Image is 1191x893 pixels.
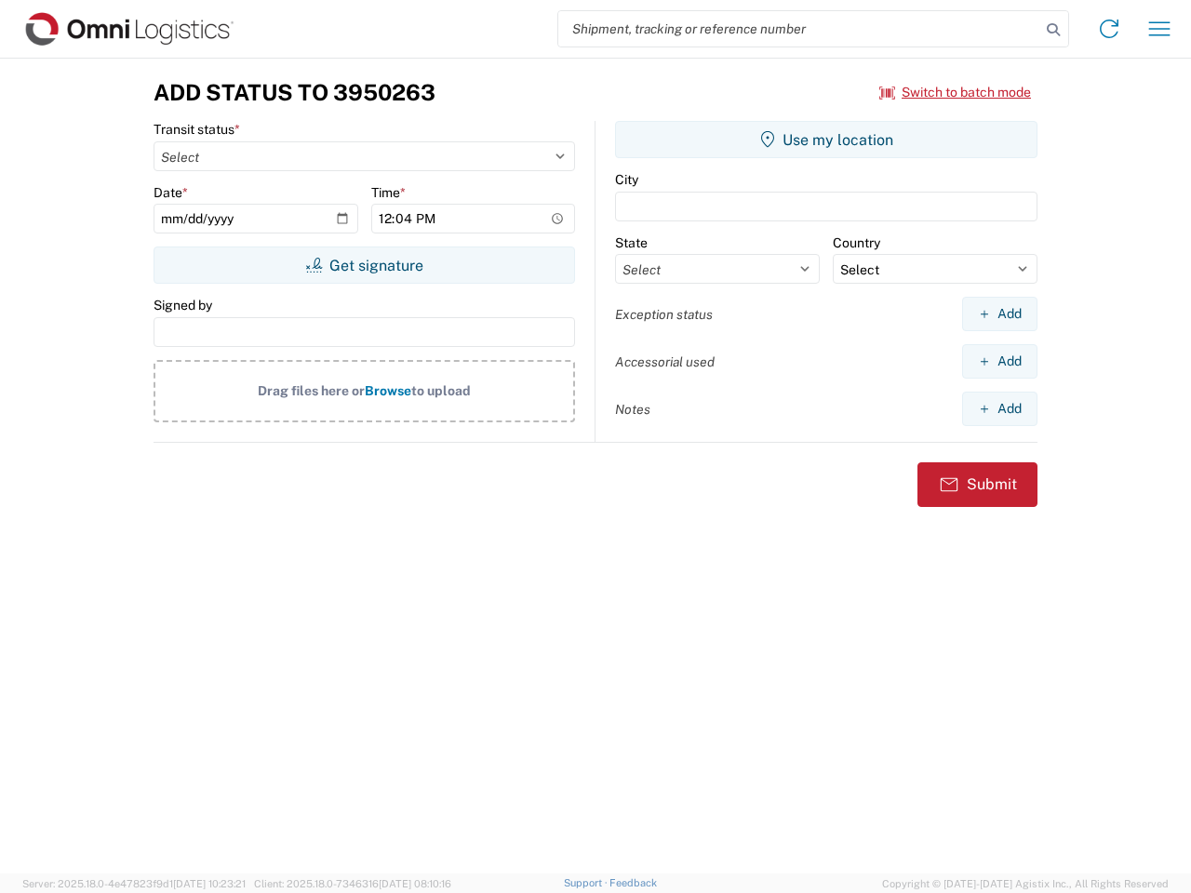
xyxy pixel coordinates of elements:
[615,121,1037,158] button: Use my location
[173,878,246,889] span: [DATE] 10:23:21
[917,462,1037,507] button: Submit
[154,121,240,138] label: Transit status
[962,392,1037,426] button: Add
[154,247,575,284] button: Get signature
[615,353,715,370] label: Accessorial used
[962,297,1037,331] button: Add
[615,234,648,251] label: State
[365,383,411,398] span: Browse
[615,401,650,418] label: Notes
[154,297,212,313] label: Signed by
[154,79,435,106] h3: Add Status to 3950263
[379,878,451,889] span: [DATE] 08:10:16
[371,184,406,201] label: Time
[615,171,638,188] label: City
[962,344,1037,379] button: Add
[882,875,1169,892] span: Copyright © [DATE]-[DATE] Agistix Inc., All Rights Reserved
[558,11,1040,47] input: Shipment, tracking or reference number
[833,234,880,251] label: Country
[564,877,610,888] a: Support
[615,306,713,323] label: Exception status
[879,77,1031,108] button: Switch to batch mode
[254,878,451,889] span: Client: 2025.18.0-7346316
[258,383,365,398] span: Drag files here or
[154,184,188,201] label: Date
[22,878,246,889] span: Server: 2025.18.0-4e47823f9d1
[609,877,657,888] a: Feedback
[411,383,471,398] span: to upload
